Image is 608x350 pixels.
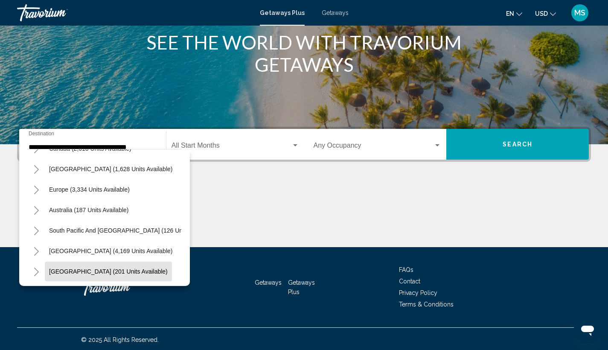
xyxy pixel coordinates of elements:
[399,289,437,296] a: Privacy Policy
[503,141,532,148] span: Search
[506,7,522,20] button: Change language
[399,301,454,308] a: Terms & Conditions
[144,31,464,76] h1: SEE THE WORLD WITH TRAVORIUM GETAWAYS
[28,222,45,239] button: Toggle South Pacific and Oceania (126 units available)
[81,274,166,300] a: Travorium
[49,227,216,234] span: South Pacific and [GEOGRAPHIC_DATA] (126 units available)
[399,278,420,285] a: Contact
[17,4,251,21] a: Travorium
[535,7,556,20] button: Change currency
[574,9,585,17] span: MS
[322,9,349,16] a: Getaways
[28,181,45,198] button: Toggle Europe (3,334 units available)
[446,129,589,160] button: Search
[28,263,45,280] button: Toggle Central America (201 units available)
[45,221,220,240] button: South Pacific and [GEOGRAPHIC_DATA] (126 units available)
[399,266,413,273] a: FAQs
[45,200,133,220] button: Australia (187 units available)
[569,4,591,22] button: User Menu
[506,10,514,17] span: en
[574,316,601,343] iframe: Button to launch messaging window
[49,248,172,254] span: [GEOGRAPHIC_DATA] (4,169 units available)
[19,129,589,160] div: Search widget
[49,166,172,172] span: [GEOGRAPHIC_DATA] (1,628 units available)
[49,268,168,275] span: [GEOGRAPHIC_DATA] (201 units available)
[288,279,315,295] a: Getaways Plus
[535,10,548,17] span: USD
[28,201,45,219] button: Toggle Australia (187 units available)
[45,241,177,261] button: [GEOGRAPHIC_DATA] (4,169 units available)
[45,180,134,199] button: Europe (3,334 units available)
[255,279,282,286] a: Getaways
[49,186,130,193] span: Europe (3,334 units available)
[260,9,305,16] a: Getaways Plus
[81,336,159,343] span: © 2025 All Rights Reserved.
[45,262,172,281] button: [GEOGRAPHIC_DATA] (201 units available)
[28,160,45,178] button: Toggle Caribbean & Atlantic Islands (1,628 units available)
[49,207,129,213] span: Australia (187 units available)
[45,159,177,179] button: [GEOGRAPHIC_DATA] (1,628 units available)
[28,242,45,260] button: Toggle South America (4,169 units available)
